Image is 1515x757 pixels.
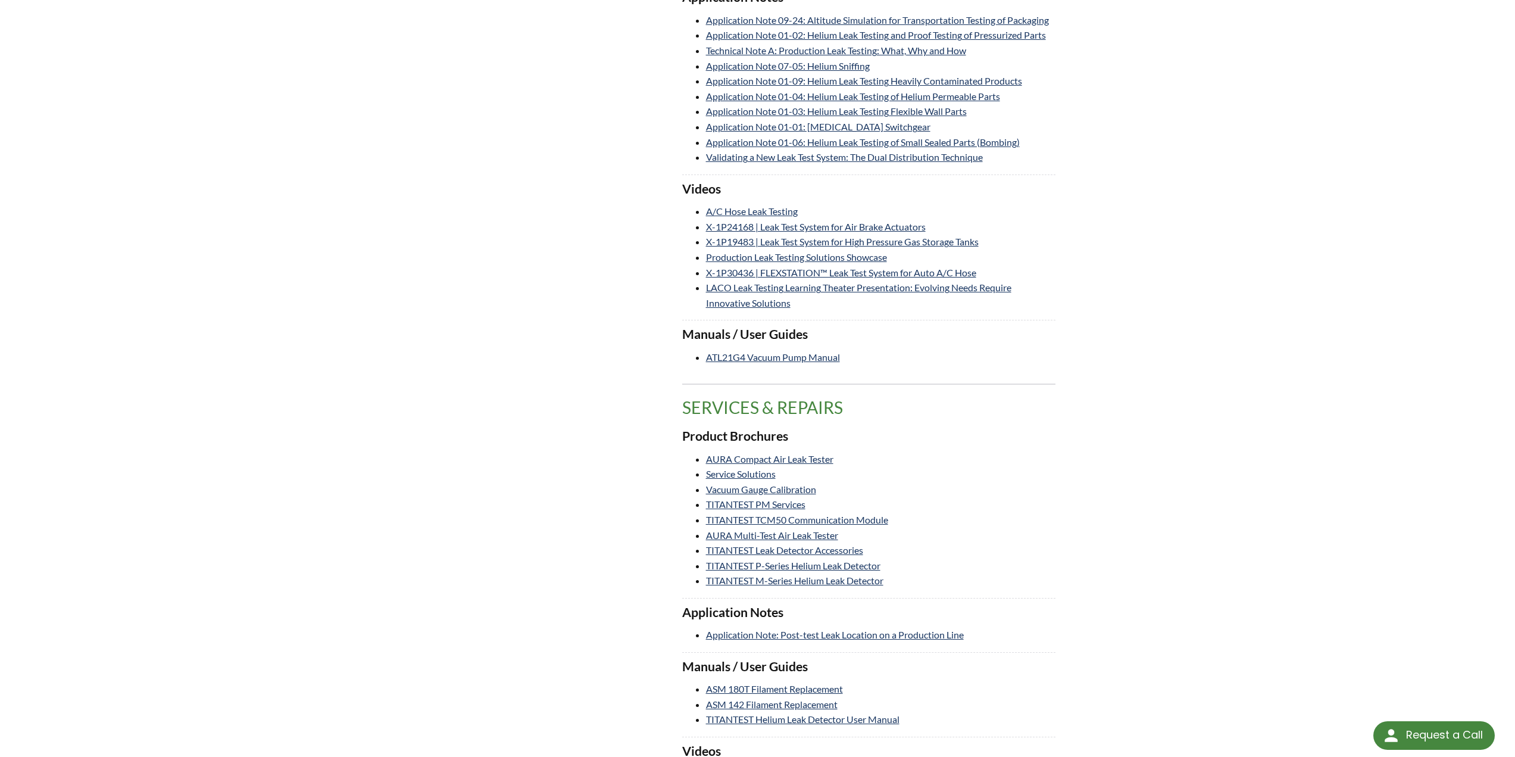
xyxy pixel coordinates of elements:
[706,205,798,217] a: A/C Hose Leak Testing
[706,251,887,263] a: Production Leak Testing Solutions Showcase
[1382,726,1401,745] img: round button
[706,529,838,541] a: AURA Multi-Test Air Leak Tester
[706,683,843,694] a: ASM 180T Filament Replacement
[706,351,840,363] a: ATL21G4 Vacuum Pump Manual
[682,659,1056,675] h3: Manuals / User Guides
[682,605,1056,621] h3: Application Notes
[706,105,967,117] a: Application Note 01-03: Helium Leak Testing Flexible Wall Parts
[706,699,838,710] a: ASM 142 Filament Replacement
[706,75,1022,86] a: Application Note 01-09: Helium Leak Testing Heavily Contaminated Products
[706,136,1020,148] a: Application Note 01-06: Helium Leak Testing of Small Sealed Parts (Bombing)
[706,221,926,232] a: X-1P24168 | Leak Test System for Air Brake Actuators
[706,14,1049,26] a: Application Note 09-24: Altitude Simulation for Transportation Testing of Packaging
[682,397,843,418] span: translation missing: en.product_groups.Services & Repairs
[706,484,816,495] a: Vacuum Gauge Calibration
[706,151,983,163] a: Validating a New Leak Test System: The Dual Distribution Technique
[706,45,966,56] a: Technical Note A: Production Leak Testing: What, Why and How
[706,468,776,479] a: Service Solutions
[706,560,880,571] a: TITANTEST P-Series Helium Leak Detector
[682,181,1056,198] h3: Videos
[706,499,805,510] a: TITANTEST PM Services
[682,428,1056,445] h3: Product Brochures
[682,326,1056,343] h3: Manuals / User Guides
[706,236,979,247] a: X-1P19483 | Leak Test System for High Pressure Gas Storage Tanks
[1373,721,1495,750] div: Request a Call
[706,29,1046,41] a: Application Note 01-02: Helium Leak Testing and Proof Testing of Pressurized Parts
[706,121,930,132] a: Application Note 01-01: [MEDICAL_DATA] Switchgear
[706,91,1000,102] a: Application Note 01-04: Helium Leak Testing of Helium Permeable Parts
[706,629,964,640] a: Application Note: Post-test Leak Location on a Production Line
[706,575,883,586] a: TITANTEST M-Series Helium Leak Detector
[706,267,976,278] a: X-1P30436 | FLEXSTATION™ Leak Test System for Auto A/C Hose
[706,60,870,71] a: Application Note 07-05: Helium Sniffing
[706,282,1011,309] a: LACO Leak Testing Learning Theater Presentation: Evolving Needs Require Innovative Solutions
[1406,721,1483,749] div: Request a Call
[706,714,899,725] a: TITANTEST Helium Leak Detector User Manual
[706,453,833,465] a: AURA Compact Air Leak Tester
[706,544,863,556] a: TITANTEST Leak Detector Accessories
[706,514,888,525] a: TITANTEST TCM50 Communication Module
